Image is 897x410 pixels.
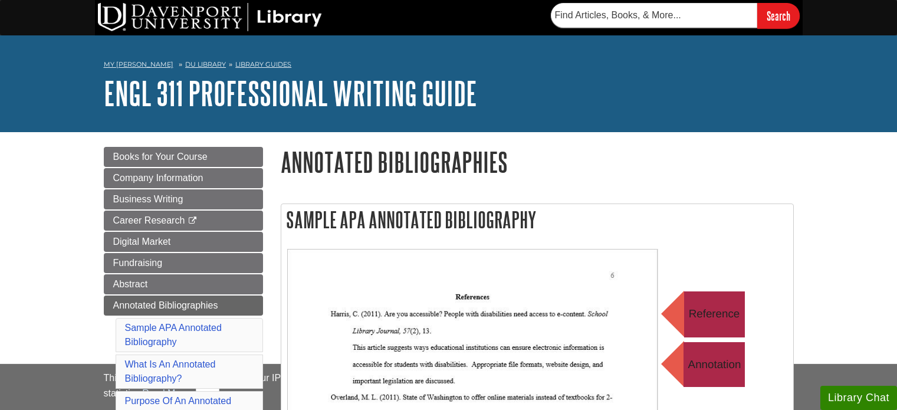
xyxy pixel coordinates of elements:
a: Books for Your Course [104,147,263,167]
a: What Is An Annotated Bibliography? [125,359,216,383]
a: My [PERSON_NAME] [104,60,173,70]
input: Search [757,3,800,28]
a: Abstract [104,274,263,294]
i: This link opens in a new window [188,217,198,225]
span: Books for Your Course [113,152,208,162]
span: Abstract [113,279,148,289]
button: Library Chat [820,386,897,410]
form: Searches DU Library's articles, books, and more [551,3,800,28]
a: Digital Market [104,232,263,252]
span: Annotated Bibliographies [113,300,218,310]
img: DU Library [98,3,322,31]
h1: Annotated Bibliographies [281,147,794,177]
span: Digital Market [113,237,171,247]
a: ENGL 311 Professional Writing Guide [104,75,477,111]
a: Business Writing [104,189,263,209]
a: Sample APA Annotated Bibliography [125,323,222,347]
a: Company Information [104,168,263,188]
a: Fundraising [104,253,263,273]
span: Company Information [113,173,203,183]
a: Annotated Bibliographies [104,296,263,316]
span: Business Writing [113,194,183,204]
h2: Sample APA Annotated Bibliography [281,204,793,235]
a: Career Research [104,211,263,231]
input: Find Articles, Books, & More... [551,3,757,28]
span: Career Research [113,215,185,225]
span: Fundraising [113,258,163,268]
a: DU Library [185,60,226,68]
a: Library Guides [235,60,291,68]
nav: breadcrumb [104,57,794,76]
